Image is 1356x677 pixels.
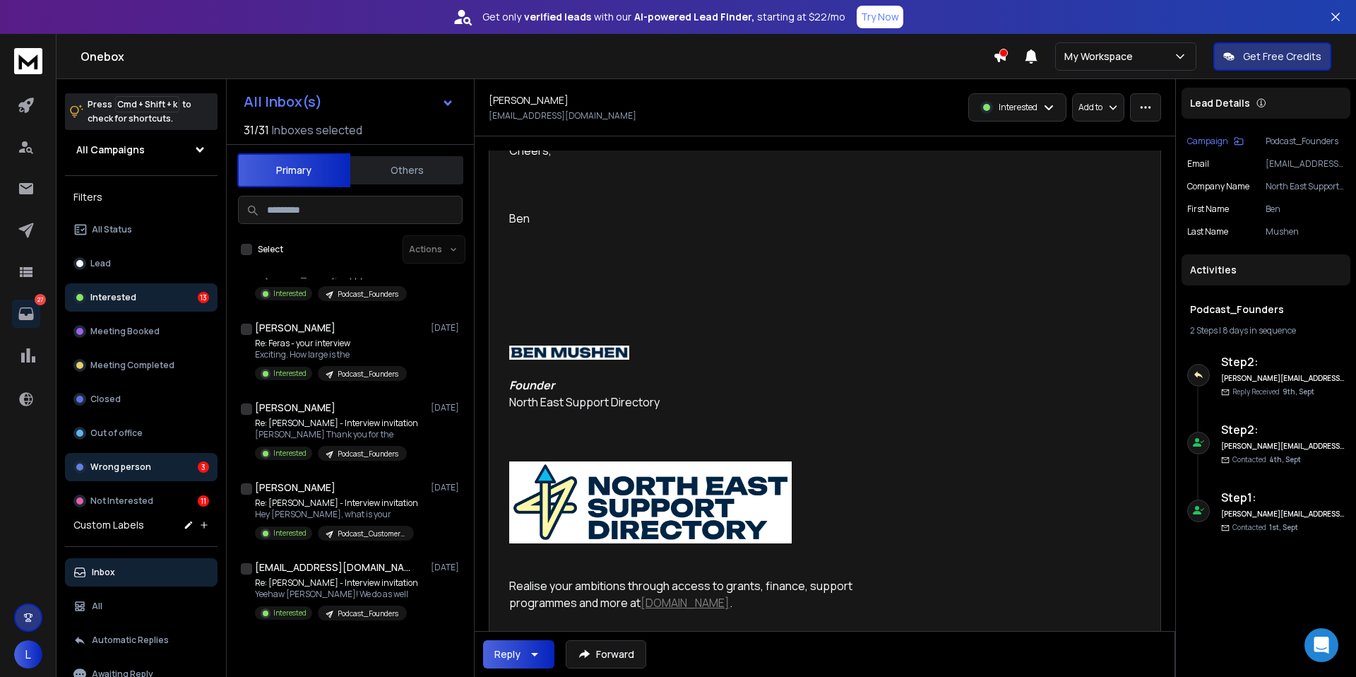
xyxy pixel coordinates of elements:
a: 27 [12,300,40,328]
p: First Name [1187,204,1229,215]
p: Yeehaw [PERSON_NAME]! We do as well [255,589,418,600]
button: L [14,640,42,669]
h6: Step 1 : [1221,489,1345,506]
p: Not Interested [90,495,153,507]
p: 27 [35,294,46,305]
h6: Step 2 : [1221,353,1345,370]
h1: [PERSON_NAME] [255,321,335,335]
p: North East Support Directory [1266,181,1345,192]
h2: Realise your ambitions through access to grants, finance, support programmes and more at . [509,577,922,645]
p: Email [1187,158,1209,170]
p: Re: Feras - your interview [255,338,407,349]
p: Inbox [92,567,115,578]
h3: Custom Labels [73,518,144,532]
p: Contacted [1232,522,1298,533]
button: Others [350,155,463,186]
button: Wrong person3 [65,453,218,481]
button: Primary [237,153,350,187]
img: Ben Mushen [509,346,629,360]
h1: [PERSON_NAME] [255,401,335,415]
p: [DATE] [431,482,463,493]
p: [DATE] [431,402,463,413]
p: Campaign [1187,136,1228,147]
button: Inbox [65,558,218,587]
label: Select [258,244,283,255]
button: All Campaigns [65,136,218,164]
p: Press to check for shortcuts. [88,98,191,126]
span: 9th, Sept [1283,387,1314,396]
span: 1st, Sept [1269,522,1298,532]
p: Get Free Credits [1243,49,1321,64]
div: Cheers, [509,142,922,159]
button: Not Interested11 [65,487,218,515]
p: All Status [92,224,132,235]
button: Closed [65,385,218,413]
p: Last Name [1187,226,1228,237]
strong: Founder [509,377,554,393]
p: Podcast_Founders [338,608,398,619]
p: Mushen [1266,226,1345,237]
div: 3 [198,461,209,473]
p: Podcast_Founders [338,289,398,300]
strong: Find the support you need to reach your next milestone. [509,629,821,644]
p: Interested [273,368,307,379]
p: Automatic Replies [92,635,169,646]
span: 8 days in sequence [1223,324,1296,336]
p: [DATE] [431,562,463,573]
h3: Filters [65,187,218,207]
p: Interested [999,102,1037,113]
p: Contacted [1232,454,1301,465]
div: Reply [494,647,521,661]
button: Reply [483,640,554,669]
img: logo [14,48,42,74]
p: Reply Received [1232,387,1314,397]
button: All [65,592,218,620]
h1: [EMAIL_ADDRESS][DOMAIN_NAME] [255,560,410,575]
img: North East Support Directory Logo [509,461,792,543]
p: Interested [273,288,307,299]
p: Wrong person [90,461,151,473]
div: Ben [509,210,922,227]
strong: verified leads [524,10,591,24]
h3: Inboxes selected [272,122,362,139]
p: Ben [1266,204,1345,215]
h6: [PERSON_NAME][EMAIL_ADDRESS][DOMAIN_NAME] [1221,509,1345,519]
p: Meeting Booked [90,326,160,337]
p: Lead [90,258,111,269]
span: 2 Steps [1190,324,1218,336]
button: Meeting Completed [65,351,218,379]
p: Re: [PERSON_NAME] - Interview invitation [255,498,418,509]
h6: [PERSON_NAME][EMAIL_ADDRESS][DOMAIN_NAME] [1221,441,1345,452]
h1: All Campaigns [76,143,145,157]
a: [DOMAIN_NAME] [641,595,730,611]
span: 4th, Sept [1269,454,1301,464]
p: [EMAIL_ADDRESS][DOMAIN_NAME] [489,110,636,122]
p: Company Name [1187,181,1249,192]
h6: [PERSON_NAME][EMAIL_ADDRESS][DOMAIN_NAME] [1221,373,1345,384]
button: Out of office [65,419,218,447]
p: Lead Details [1190,96,1250,110]
p: Podcast_Founders [338,449,398,459]
div: | [1190,325,1342,336]
h1: All Inbox(s) [244,95,322,109]
div: Open Intercom Messenger [1304,628,1338,662]
p: Hey [PERSON_NAME], what is your [255,509,418,520]
h6: Step 2 : [1221,421,1345,438]
div: 11 [198,495,209,507]
p: Podcast_Founders [338,369,398,379]
button: Interested13 [65,283,218,312]
h1: Podcast_Founders [1190,302,1342,317]
p: Podcast_CustomerSuccess [338,529,405,539]
button: All Status [65,216,218,244]
p: Closed [90,394,121,405]
p: [EMAIL_ADDRESS][DOMAIN_NAME] [1266,158,1345,170]
p: North East Support Directory [509,377,922,411]
p: Podcast_Founders [1266,136,1345,147]
p: Interested [273,528,307,538]
button: Try Now [857,6,903,28]
p: Re: [PERSON_NAME] - Interview invitation [255,577,418,589]
button: Automatic Replies [65,626,218,654]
